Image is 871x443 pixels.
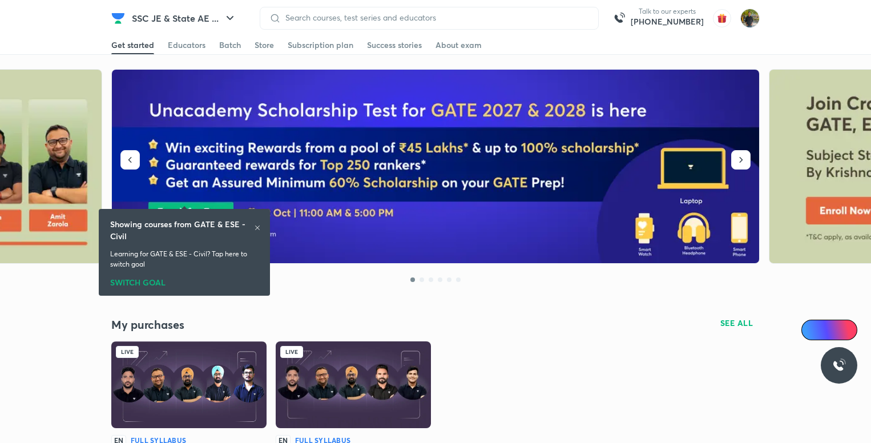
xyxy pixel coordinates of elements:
[281,13,589,22] input: Search courses, test series and educators
[255,36,274,54] a: Store
[820,325,850,335] span: Ai Doubts
[288,39,353,51] div: Subscription plan
[808,325,817,335] img: Icon
[111,341,267,428] img: Batch Thumbnail
[111,36,154,54] a: Get started
[168,39,205,51] div: Educators
[111,317,435,332] h4: My purchases
[740,9,760,28] img: shubham rawat
[435,39,482,51] div: About exam
[631,16,704,27] a: [PHONE_NUMBER]
[720,319,753,327] span: SEE ALL
[713,314,760,332] button: SEE ALL
[367,36,422,54] a: Success stories
[801,320,857,340] a: Ai Doubts
[110,249,259,269] p: Learning for GATE & ESE - Civil? Tap here to switch goal
[110,274,259,287] div: SWITCH GOAL
[111,39,154,51] div: Get started
[832,359,846,372] img: ttu
[435,36,482,54] a: About exam
[276,341,431,428] img: Batch Thumbnail
[288,36,353,54] a: Subscription plan
[280,346,303,358] div: Live
[168,36,205,54] a: Educators
[367,39,422,51] div: Success stories
[116,346,139,358] div: Live
[255,39,274,51] div: Store
[713,9,731,27] img: avatar
[111,11,125,25] img: Company Logo
[631,7,704,16] p: Talk to our experts
[219,39,241,51] div: Batch
[125,7,244,30] button: SSC JE & State AE ...
[110,218,254,242] h6: Showing courses from GATE & ESE - Civil
[219,36,241,54] a: Batch
[608,7,631,30] img: call-us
